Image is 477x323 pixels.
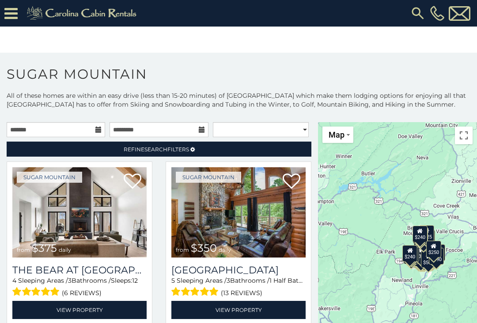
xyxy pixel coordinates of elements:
[17,172,82,183] a: Sugar Mountain
[171,301,306,319] a: View Property
[12,167,147,258] img: The Bear At Sugar Mountain
[171,167,306,258] img: Grouse Moor Lodge
[12,264,147,276] h3: The Bear At Sugar Mountain
[124,173,141,191] a: Add to favorites
[402,245,417,262] div: $240
[221,287,262,299] span: (13 reviews)
[219,246,231,253] span: daily
[322,127,353,143] button: Change map style
[413,250,428,266] div: $155
[12,277,16,285] span: 4
[455,127,473,144] button: Toggle fullscreen view
[12,276,147,299] div: Sleeping Areas / Bathrooms / Sleeps:
[12,167,147,258] a: The Bear At Sugar Mountain from $375 daily
[171,167,306,258] a: Grouse Moor Lodge from $350 daily
[32,242,57,254] span: $375
[171,277,175,285] span: 5
[176,246,189,253] span: from
[404,247,419,264] div: $355
[269,277,310,285] span: 1 Half Baths /
[171,264,306,276] a: [GEOGRAPHIC_DATA]
[68,277,72,285] span: 3
[329,130,344,139] span: Map
[171,264,306,276] h3: Grouse Moor Lodge
[191,242,217,254] span: $350
[12,264,147,276] a: The Bear At [GEOGRAPHIC_DATA]
[59,246,71,253] span: daily
[428,6,447,21] a: [PHONE_NUMBER]
[413,225,428,242] div: $240
[124,146,189,153] span: Refine Filters
[283,173,300,191] a: Add to favorites
[171,276,306,299] div: Sleeping Areas / Bathrooms / Sleeps:
[17,246,30,253] span: from
[421,250,436,267] div: $500
[419,225,434,242] div: $225
[416,231,431,247] div: $350
[176,172,241,183] a: Sugar Mountain
[132,277,138,285] span: 12
[410,5,426,21] img: search-regular.svg
[7,142,311,157] a: RefineSearchFilters
[62,287,102,299] span: (6 reviews)
[12,301,147,319] a: View Property
[429,248,444,265] div: $190
[144,146,167,153] span: Search
[426,240,441,257] div: $250
[227,277,230,285] span: 3
[22,4,144,22] img: Khaki-logo.png
[413,227,428,244] div: $170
